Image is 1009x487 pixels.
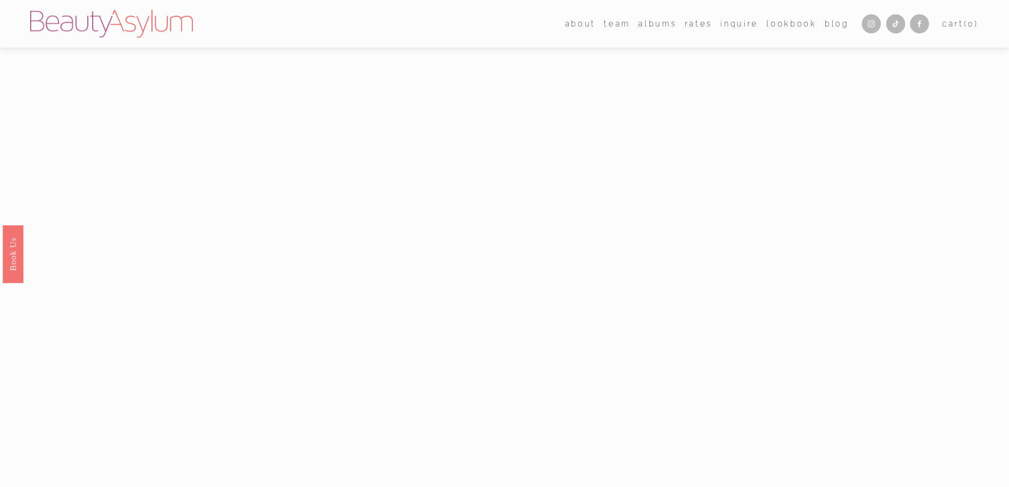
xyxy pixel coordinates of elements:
[3,225,23,282] a: Book Us
[825,16,849,31] a: Blog
[685,16,712,31] a: Rates
[766,16,816,31] a: Lookbook
[720,16,758,31] a: Inquire
[942,17,979,31] a: 0 items in cart
[968,19,975,28] span: 0
[638,16,676,31] a: albums
[604,17,630,31] span: team
[862,14,881,33] a: Instagram
[565,17,596,31] span: about
[910,14,929,33] a: Facebook
[565,16,596,31] a: folder dropdown
[604,16,630,31] a: folder dropdown
[964,19,979,28] span: ( )
[886,14,905,33] a: TikTok
[30,10,193,38] img: Beauty Asylum | Bridal Hair &amp; Makeup Charlotte &amp; Atlanta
